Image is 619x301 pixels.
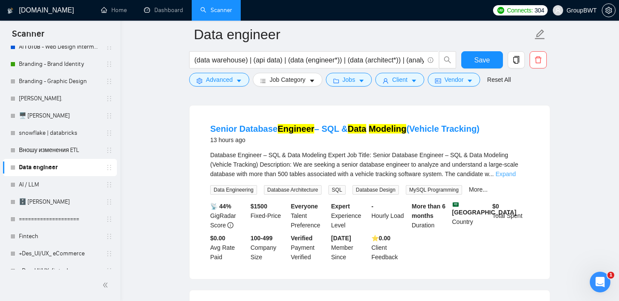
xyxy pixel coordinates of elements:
[411,78,417,84] span: caret-down
[106,61,113,68] span: holder
[328,185,346,195] span: SQL
[375,73,424,87] button: userClientcaret-down
[444,75,463,84] span: Vendor
[106,43,113,50] span: holder
[450,202,491,230] div: Country
[19,211,101,228] a: ====================
[206,75,233,84] span: Advanced
[7,4,13,18] img: logo
[497,7,504,14] img: upwork-logo.png
[264,185,322,195] span: Database Architecture
[369,124,407,133] mark: Modeling
[370,233,410,262] div: Client Feedback
[508,56,524,64] span: copy
[106,181,113,188] span: holder
[19,107,101,124] a: 🖥️ [PERSON_NAME]
[331,235,351,242] b: [DATE]
[534,29,545,40] span: edit
[106,216,113,223] span: holder
[492,203,499,210] b: $ 0
[251,235,273,242] b: 100-499
[106,164,113,171] span: holder
[291,235,313,242] b: Verified
[352,185,399,195] span: Database Design
[439,51,456,68] button: search
[602,3,616,17] button: setting
[106,95,113,102] span: holder
[452,202,517,216] b: [GEOGRAPHIC_DATA]
[435,78,441,84] span: idcard
[607,272,614,279] span: 1
[370,202,410,230] div: Hourly Load
[210,203,231,210] b: 📡 44%
[530,56,546,64] span: delete
[196,78,202,84] span: setting
[530,51,547,68] button: delete
[251,203,267,210] b: $ 1500
[461,51,503,68] button: Save
[278,124,315,133] mark: Engineer
[210,152,518,177] span: Database Engineer – SQL & Data Modeling Expert Job Title: Senior Database Engineer – SQL & Data M...
[333,78,339,84] span: folder
[487,75,511,84] a: Reset All
[253,73,322,87] button: barsJob Categorycaret-down
[383,78,389,84] span: user
[289,233,330,262] div: Payment Verified
[19,142,101,159] a: Вношу изменения ETL
[371,235,390,242] b: ⭐️ 0.00
[453,202,459,208] img: 🇸🇦
[106,199,113,205] span: holder
[329,202,370,230] div: Experience Level
[200,6,232,14] a: searchScanner
[106,78,113,85] span: holder
[428,73,480,87] button: idcardVendorcaret-down
[106,147,113,154] span: holder
[194,55,424,65] input: Search Freelance Jobs...
[19,56,101,73] a: Branding - Brand Identity
[19,90,101,107] a: [PERSON_NAME].
[236,78,242,84] span: caret-down
[210,185,257,195] span: Data Engineering
[412,203,446,219] b: More than 6 months
[208,233,249,262] div: Avg Rate Paid
[210,235,225,242] b: $0.00
[331,203,350,210] b: Expert
[329,233,370,262] div: Member Since
[371,203,374,210] b: -
[106,112,113,119] span: holder
[507,6,533,15] span: Connects:
[439,56,456,64] span: search
[469,186,488,193] a: More...
[602,7,615,14] span: setting
[392,75,408,84] span: Client
[19,262,101,279] a: +Des_UI/UX_fintech
[19,228,101,245] a: Fintech
[590,272,610,292] iframe: Intercom live chat
[144,6,183,14] a: dashboardDashboard
[210,135,480,145] div: 13 hours ago
[555,7,561,13] span: user
[490,202,531,230] div: Total Spent
[106,130,113,137] span: holder
[508,51,525,68] button: copy
[208,202,249,230] div: GigRadar Score
[289,202,330,230] div: Talent Preference
[106,233,113,240] span: holder
[309,78,315,84] span: caret-down
[270,75,305,84] span: Job Category
[343,75,355,84] span: Jobs
[227,222,233,228] span: info-circle
[19,193,101,211] a: 🗄️ [PERSON_NAME]
[249,233,289,262] div: Company Size
[106,267,113,274] span: holder
[210,150,529,179] div: Database Engineer – SQL & Data Modeling Expert Job Title: Senior Database Engineer – SQL & Data M...
[19,73,101,90] a: Branding - Graphic Design
[602,7,616,14] a: setting
[260,78,266,84] span: bars
[189,73,249,87] button: settingAdvancedcaret-down
[406,185,462,195] span: MySQL Programming
[489,171,494,177] span: ...
[19,176,101,193] a: AI / LLM
[467,78,473,84] span: caret-down
[474,55,490,65] span: Save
